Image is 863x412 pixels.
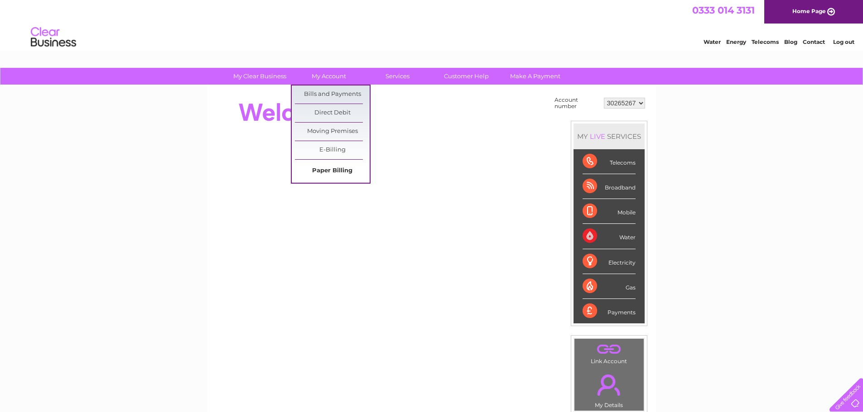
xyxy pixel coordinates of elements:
div: Mobile [583,199,636,224]
a: Customer Help [429,68,504,85]
div: LIVE [588,132,607,141]
a: Energy [726,38,746,45]
div: Clear Business is a trading name of Verastar Limited (registered in [GEOGRAPHIC_DATA] No. 3667643... [218,5,646,44]
td: My Details [574,367,644,411]
a: . [577,369,641,401]
div: Gas [583,274,636,299]
td: Link Account [574,338,644,367]
a: Contact [803,38,825,45]
a: My Clear Business [222,68,297,85]
a: . [577,341,641,357]
a: Paper Billing [295,162,370,180]
td: Account number [552,95,602,112]
a: Bills and Payments [295,85,370,104]
a: 0333 014 3131 [692,5,755,16]
div: Payments [583,299,636,323]
div: Electricity [583,249,636,274]
a: E-Billing [295,141,370,159]
a: Telecoms [752,38,779,45]
a: My Account [291,68,366,85]
a: Blog [784,38,797,45]
div: Broadband [583,174,636,199]
div: Water [583,224,636,249]
a: Make A Payment [498,68,573,85]
a: Services [360,68,435,85]
div: MY SERVICES [574,123,645,149]
a: Direct Debit [295,104,370,122]
a: Moving Premises [295,123,370,141]
a: Log out [833,38,854,45]
a: Water [704,38,721,45]
img: logo.png [30,24,77,51]
div: Telecoms [583,149,636,174]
